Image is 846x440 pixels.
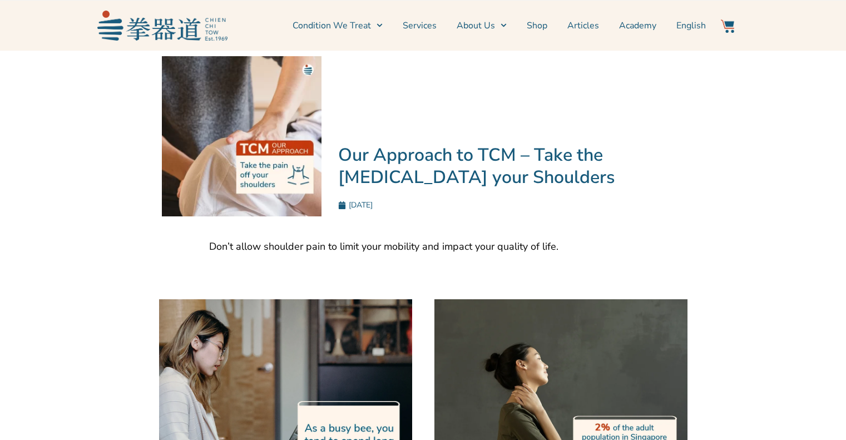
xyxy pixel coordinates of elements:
img: Website Icon-03 [721,19,734,33]
a: English [676,12,706,39]
a: Condition We Treat [293,12,383,39]
nav: Menu [233,12,706,39]
h1: Our Approach to TCM – Take the [MEDICAL_DATA] your Shoulders [338,144,679,189]
span: English [676,19,706,32]
a: [DATE] [338,200,373,211]
time: [DATE] [349,200,373,210]
a: Academy [619,12,656,39]
a: Shop [527,12,547,39]
span: Don’t allow shoulder pain to limit your mobility and impact your quality of life. [209,240,558,253]
a: Articles [567,12,599,39]
a: Services [403,12,437,39]
a: About Us [457,12,507,39]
